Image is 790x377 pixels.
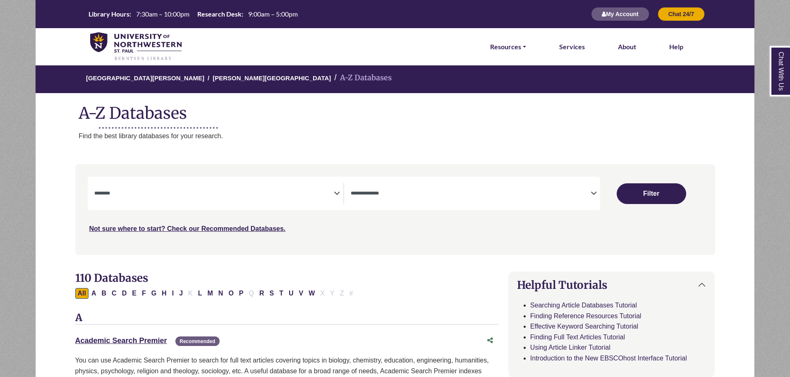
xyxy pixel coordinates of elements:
a: Hours Today [85,10,301,19]
th: Research Desk: [194,10,244,18]
button: Filter Results H [159,288,169,299]
h3: A [75,312,498,324]
a: Services [559,41,585,52]
button: Filter Results U [286,288,296,299]
button: Filter Results M [205,288,215,299]
button: Filter Results A [89,288,99,299]
button: Share this database [482,333,498,348]
button: Submit for Search Results [617,183,686,204]
button: Filter Results S [267,288,277,299]
a: Using Article Linker Tutorial [530,344,610,351]
li: A-Z Databases [331,72,392,84]
img: library_home [90,32,182,61]
button: Filter Results B [99,288,109,299]
button: All [75,288,89,299]
a: Academic Search Premier [75,336,167,345]
table: Hours Today [85,10,301,17]
a: [GEOGRAPHIC_DATA][PERSON_NAME] [86,73,204,82]
nav: breadcrumb [35,65,754,93]
button: Filter Results P [237,288,246,299]
a: Searching Article Databases Tutorial [530,302,637,309]
a: Finding Reference Resources Tutorial [530,312,642,319]
button: Filter Results N [216,288,226,299]
button: My Account [591,7,649,21]
a: Chat 24/7 [658,10,705,17]
button: Filter Results O [226,288,236,299]
button: Filter Results V [297,288,306,299]
a: Help [669,41,683,52]
nav: Search filters [75,164,715,255]
textarea: Search [94,191,334,197]
a: My Account [591,10,649,17]
a: About [618,41,636,52]
a: Not sure where to start? Check our Recommended Databases. [89,225,286,232]
a: [PERSON_NAME][GEOGRAPHIC_DATA] [213,73,331,82]
span: 7:30am – 10:00pm [136,10,189,18]
p: Find the best library databases for your research. [79,131,754,142]
a: Resources [490,41,526,52]
button: Chat 24/7 [658,7,705,21]
button: Filter Results E [129,288,139,299]
button: Filter Results G [149,288,159,299]
button: Filter Results W [306,288,317,299]
a: Effective Keyword Searching Tutorial [530,323,638,330]
button: Filter Results C [109,288,119,299]
a: Finding Full Text Articles Tutorial [530,334,625,341]
button: Filter Results I [170,288,176,299]
button: Filter Results J [177,288,185,299]
div: Alpha-list to filter by first letter of database name [75,289,357,296]
th: Library Hours: [85,10,132,18]
button: Filter Results L [196,288,205,299]
a: Introduction to the New EBSCOhost Interface Tutorial [530,355,687,362]
button: Filter Results R [257,288,267,299]
button: Filter Results F [139,288,148,299]
span: Recommended [175,336,219,346]
textarea: Search [351,191,591,197]
span: 110 Databases [75,271,148,285]
button: Helpful Tutorials [509,272,715,298]
button: Filter Results T [277,288,286,299]
span: 9:00am – 5:00pm [248,10,298,18]
button: Filter Results D [120,288,129,299]
h1: A-Z Databases [36,97,754,122]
